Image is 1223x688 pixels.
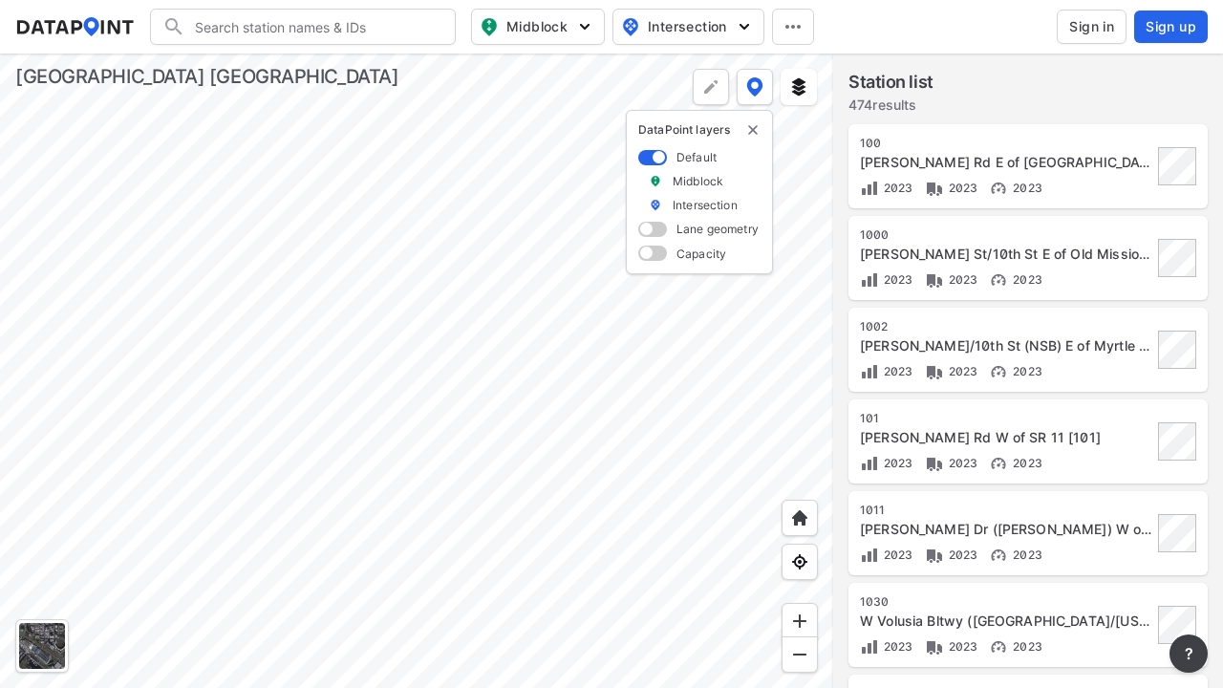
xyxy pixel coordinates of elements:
img: +XpAUvaXAN7GudzAAAAAElFTkSuQmCC [790,508,809,527]
span: 2023 [879,364,913,378]
span: ? [1181,642,1196,665]
div: Zoom out [782,636,818,673]
img: Volume count [860,454,879,473]
img: Vehicle speed [989,454,1008,473]
img: 5YPKRKmlfpI5mqlR8AD95paCi+0kK1fRFDJSaMmawlwaeJcJwk9O2fotCW5ve9gAAAAASUVORK5CYII= [575,17,594,36]
span: 2023 [879,181,913,195]
div: 1002 [860,319,1152,334]
img: Vehicle class [925,546,944,565]
img: Vehicle class [925,637,944,656]
img: Vehicle speed [989,362,1008,381]
img: map_pin_mid.602f9df1.svg [478,15,501,38]
img: dataPointLogo.9353c09d.svg [15,17,135,36]
img: Vehicle speed [989,270,1008,290]
span: 2023 [944,272,978,287]
img: Volume count [860,179,879,198]
span: 2023 [1008,181,1042,195]
img: Volume count [860,270,879,290]
div: Zoom in [782,603,818,639]
img: Vehicle class [925,362,944,381]
label: Intersection [673,197,738,213]
img: Volume count [860,637,879,656]
div: 1000 [860,227,1152,243]
img: Vehicle speed [989,637,1008,656]
span: Sign up [1146,17,1196,36]
div: Josephine St/10th St E of Old Mission Rd [1000] [860,245,1152,264]
div: Josephine St/10th St (NSB) E of Myrtle Rd [1002] [860,336,1152,355]
a: Sign in [1053,10,1130,44]
img: Vehicle class [925,179,944,198]
label: Midblock [673,173,723,189]
img: Vehicle class [925,270,944,290]
span: 2023 [944,181,978,195]
span: 2023 [944,456,978,470]
span: 2023 [1008,364,1042,378]
img: data-point-layers.37681fc9.svg [746,77,763,97]
label: Default [676,149,717,165]
span: Intersection [621,15,752,38]
span: 2023 [1008,548,1042,562]
button: Intersection [612,9,764,45]
input: Search [185,11,443,42]
button: External layers [781,69,817,105]
img: ZvzfEJKXnyWIrJytrsY285QMwk63cM6Drc+sIAAAAASUVORK5CYII= [790,612,809,631]
div: 1011 [860,503,1152,518]
img: marker_Midblock.5ba75e30.svg [649,173,662,189]
div: Polygon tool [693,69,729,105]
span: 2023 [944,548,978,562]
img: map_pin_int.54838e6b.svg [619,15,642,38]
span: 2023 [879,639,913,654]
img: layers.ee07997e.svg [789,77,808,97]
img: Volume count [860,362,879,381]
div: 100 [860,136,1152,151]
span: Sign in [1069,17,1114,36]
img: zeq5HYn9AnE9l6UmnFLPAAAAAElFTkSuQmCC [790,552,809,571]
button: more [1169,634,1208,673]
p: DataPoint layers [638,122,761,138]
img: +Dz8AAAAASUVORK5CYII= [701,77,720,97]
div: Toggle basemap [15,619,69,673]
div: Arredondo Grant Rd E of Spring Garden Ranch Rd [100] [860,153,1152,172]
span: 2023 [879,548,913,562]
span: 2023 [879,272,913,287]
button: delete [745,122,761,138]
img: close-external-leyer.3061a1c7.svg [745,122,761,138]
img: marker_Intersection.6861001b.svg [649,197,662,213]
img: Vehicle class [925,454,944,473]
img: w05fo9UQAAAAAElFTkSuQmCC [989,179,1008,198]
button: Sign in [1057,10,1126,44]
label: Station list [848,69,933,96]
span: 2023 [944,639,978,654]
label: Capacity [676,246,726,262]
img: Vehicle speed [989,546,1008,565]
img: 5YPKRKmlfpI5mqlR8AD95paCi+0kK1fRFDJSaMmawlwaeJcJwk9O2fotCW5ve9gAAAAASUVORK5CYII= [735,17,754,36]
span: 2023 [1008,639,1042,654]
div: Arredondo Grant Rd W of SR 11 [101] [860,428,1152,447]
div: W Volusia Bltwy (Veterans Memorial Pkwy Extension/Kentucky) N of Graves Ave [1030] [860,612,1152,631]
a: Sign up [1130,11,1208,43]
span: 2023 [879,456,913,470]
button: Midblock [471,9,605,45]
div: View my location [782,544,818,580]
img: Volume count [860,546,879,565]
span: 2023 [1008,272,1042,287]
div: Kathy Dr (N Penin) W of SR A1A [1011] [860,520,1152,539]
img: MAAAAAElFTkSuQmCC [790,645,809,664]
span: 2023 [944,364,978,378]
label: Lane geometry [676,221,759,237]
div: [GEOGRAPHIC_DATA] [GEOGRAPHIC_DATA] [15,63,398,90]
div: 1030 [860,594,1152,610]
label: 474 results [848,96,933,115]
div: Home [782,500,818,536]
span: Midblock [480,15,592,38]
span: 2023 [1008,456,1042,470]
button: Sign up [1134,11,1208,43]
div: 101 [860,411,1152,426]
